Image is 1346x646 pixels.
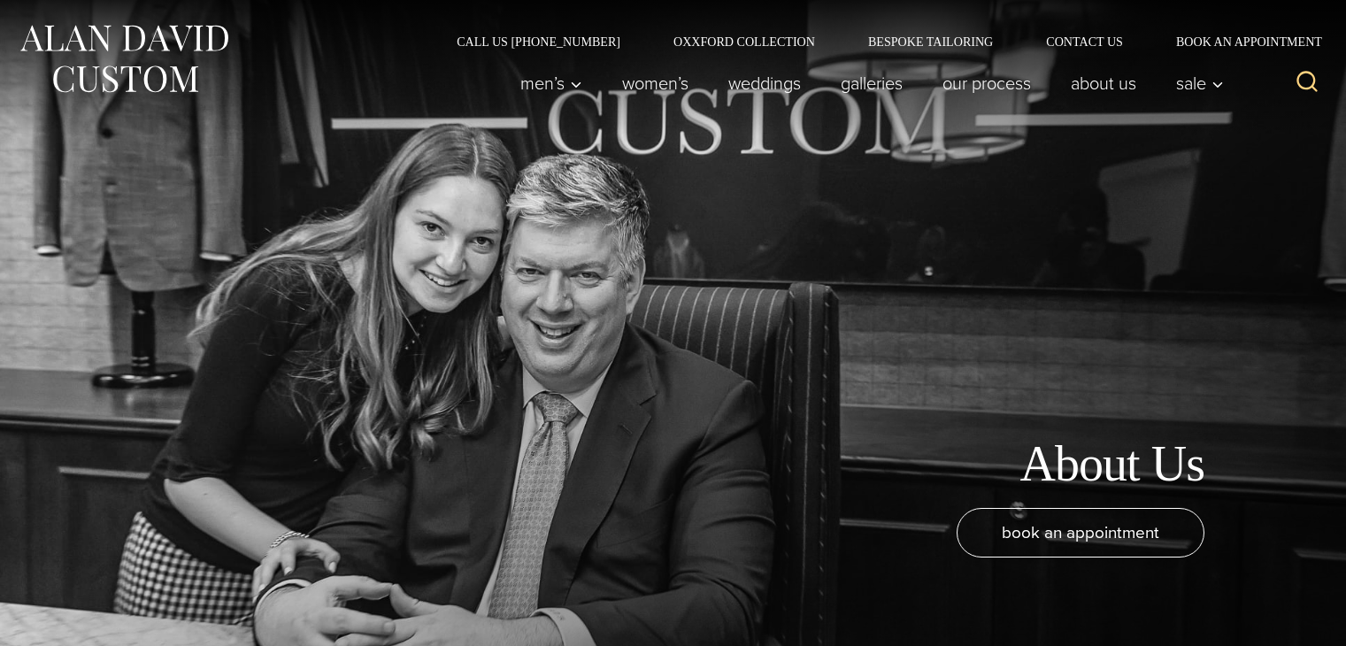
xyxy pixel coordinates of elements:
a: Galleries [821,65,923,101]
a: Bespoke Tailoring [842,35,1019,48]
a: weddings [709,65,821,101]
span: book an appointment [1002,519,1159,545]
a: Our Process [923,65,1051,101]
a: book an appointment [957,508,1204,558]
a: Book an Appointment [1150,35,1328,48]
img: Alan David Custom [18,19,230,98]
a: About Us [1051,65,1157,101]
span: Men’s [520,74,582,92]
button: View Search Form [1286,62,1328,104]
nav: Secondary Navigation [430,35,1328,48]
a: Contact Us [1019,35,1150,48]
h1: About Us [1019,435,1204,494]
a: Oxxford Collection [647,35,842,48]
span: Sale [1176,74,1224,92]
a: Call Us [PHONE_NUMBER] [430,35,647,48]
a: Women’s [603,65,709,101]
nav: Primary Navigation [501,65,1234,101]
